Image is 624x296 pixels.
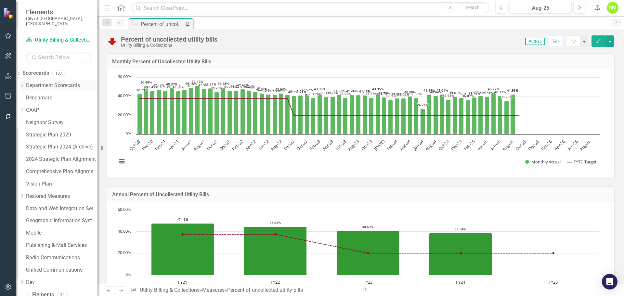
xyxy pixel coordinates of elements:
text: 39.73% [481,90,493,95]
a: Publishing & Mail Services [26,242,97,249]
text: 39.61% [449,90,461,95]
a: Unified Communications [26,266,97,274]
path: Aug-21, 47.98. Monthly Actual. [202,89,206,134]
text: Aug-25 [501,138,515,152]
text: Dec-22 [295,138,308,152]
a: Measures [202,287,225,293]
text: 40.73% [475,89,486,94]
text: 46.24% [243,84,254,89]
a: Strategic Plan 2029 [26,131,97,139]
path: Apr-22, 44.63. Monthly Actual. [253,92,258,134]
text: 38.32% [410,92,422,96]
text: 40.05% [404,90,416,95]
h3: Annual Percent of Uncollected Utility Bills [112,192,609,198]
text: 20.00% [118,250,131,255]
text: FY21 [178,279,187,285]
div: Utility Billing & Collections [121,43,217,48]
a: Geographic Information System (GIS) [26,217,97,225]
img: Reviewing for Improvement [107,36,118,46]
text: Feb-24 [385,138,399,152]
text: Apr-26 [553,138,566,151]
path: Dec-20, 45.41. Monthly Actual. [150,91,155,134]
path: Dec-22, 42.57. Monthly Actual. [305,94,309,134]
button: View chart menu, Chart [117,157,126,166]
text: 38.15% [307,92,319,96]
text: 47.42% [237,83,248,87]
path: May-21, 46.95. Monthly Actual. [182,90,187,134]
path: Dec 23, 38.79. Monthly Actual. [382,97,386,134]
path: FY21, 47.45833333. FYTD Actual. [151,224,214,275]
text: Feb-26 [540,138,553,152]
text: 37.85% [391,92,403,97]
path: Jan-25, 36.07. Monthly Actual. [466,100,470,134]
text: 45.91% [160,84,171,89]
text: 41.95% [423,88,435,93]
path: May-23, 41.53. Monthly Actual. [337,95,342,134]
text: Jun-21 [180,138,193,151]
path: May-24, 38.32. Monthly Actual. [414,98,419,134]
text: Oct-20 [128,138,141,151]
path: Nov-24, 39.61. Monthly Actual. [453,97,457,134]
path: FY24, 20. FYTD Target. [460,252,462,255]
path: Feb-24, 37.85. Monthly Actual. [395,98,399,134]
text: Apr-21 [167,138,180,151]
text: 49.18% [217,81,229,86]
path: FY22, 37.5. FYTD Target. [274,233,277,236]
text: Dec-24 [450,138,463,152]
text: 43.06% [256,87,267,92]
text: FY25 [549,279,558,285]
text: 44.63% [250,85,261,90]
path: Mar-21, 48.37. Monthly Actual. [170,88,174,134]
a: Restored Measures [26,193,97,200]
text: Feb-23 [308,138,321,152]
div: Percent of uncollected utility bills [121,36,217,43]
text: 40.00% [118,93,131,98]
path: Oct-20, 42.79. Monthly Actual. [137,94,142,134]
text: Apr-24 [398,138,412,151]
path: Nov-22, 41.08. Monthly Actual. [298,95,303,134]
text: 41.45% [346,89,357,93]
path: Mar-25, 40.73. Monthly Actual. [478,96,483,134]
div: » » [130,287,356,294]
text: 60.00% [118,206,131,212]
text: 46.22% [230,84,242,89]
path: Aug-25, 41.93. Monthly Actual. [511,94,515,134]
text: Jun-24 [411,138,425,151]
text: 51.37% [192,79,203,84]
a: Data and Web Integration Services [26,205,97,212]
path: Nov-23, 43.35. Monthly Actual. [376,93,380,134]
text: [DATE] [373,138,386,151]
path: Aug-24, 40.44. Monthly Actual. [434,96,438,134]
text: Dec-25 [527,138,540,152]
text: 41.61% [282,88,293,93]
text: 48.37% [166,82,177,86]
path: Apr-25, 39.73. Monthly Actual. [485,97,489,134]
path: Apr-23, 39.7. Monthly Actual. [331,97,335,134]
text: 43.22% [488,87,499,91]
text: 38.28% [456,92,467,96]
text: 38.79% [378,91,390,96]
text: Oct-21 [205,138,218,151]
path: Nov-21, 49.18. Monthly Actual. [221,87,226,134]
span: Aug-25 [525,38,545,45]
text: Oct-23 [360,138,373,151]
a: Mobile [26,229,97,237]
path: Oct-21, 44.7. Monthly Actual. [214,92,219,134]
text: 38.54% [455,227,466,231]
text: Oct-22 [283,138,296,151]
path: FY23, 40.69083333. FYTD Actual. [337,231,399,275]
path: Jul-23, 41.45. Monthly Actual. [350,95,354,134]
span: Elements [26,8,91,16]
a: Comprehensive Plan Alignment [26,168,97,175]
text: Jun-22 [257,138,270,151]
g: FYTD Actual, series 1 of 2. Bar series with 5 bars. [151,210,554,275]
text: Oct-25 [514,138,527,151]
text: 26.78% [417,102,428,107]
text: 40.69% [362,225,373,229]
a: Radio Communications [26,254,97,262]
path: Jul-25, 35.28. Monthly Actual. [504,101,509,134]
path: Sep-21, 48.38. Monthly Actual. [208,88,213,134]
text: 45.41% [147,85,158,89]
text: Dec-20 [141,138,154,152]
path: FY24, 38.53666666. FYTD Actual. [429,233,492,275]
